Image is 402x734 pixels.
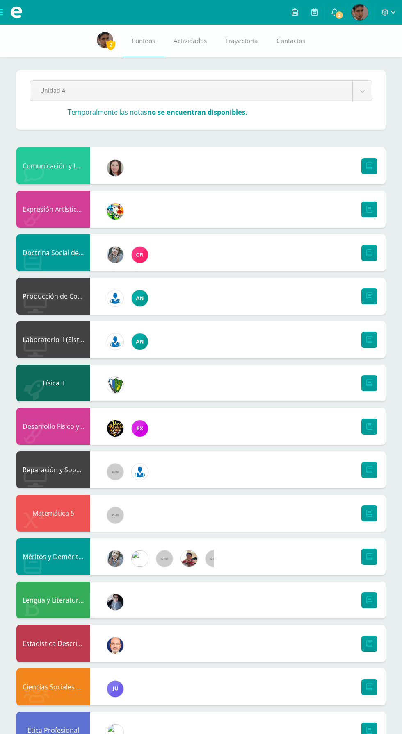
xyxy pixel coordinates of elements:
[16,451,90,488] div: Reparación y Soporte Técnico CISCO
[16,408,90,445] div: Desarrollo Físico y Artístico (Extracurricular)
[132,247,148,263] img: 866c3f3dc5f3efb798120d7ad13644d9.png
[206,550,222,567] img: 60x60
[132,290,148,306] img: 05ee8f3aa2e004bc19e84eb2325bd6d4.png
[335,11,344,20] span: 2
[107,377,123,393] img: d7d6d148f6dec277cbaab50fee73caa7.png
[107,290,123,306] img: 6ed6846fa57649245178fca9fc9a58dd.png
[16,625,90,662] div: Estadística Descriptiva
[132,420,148,437] img: ce84f7dabd80ed5f5aa83b4480291ac6.png
[107,464,123,480] img: 60x60
[107,594,123,610] img: 702136d6d401d1cd4ce1c6f6778c2e49.png
[123,25,164,57] a: Punteos
[16,147,90,184] div: Comunicación y Lenguaje L3 Inglés
[107,420,123,437] img: 21dcd0747afb1b787494880446b9b401.png
[181,550,197,567] img: cb93aa548b99414539690fcffb7d5efd.png
[267,25,315,57] a: Contactos
[16,495,90,532] div: Matemática 5
[216,25,267,57] a: Trayectoria
[107,247,123,263] img: cba4c69ace659ae4cf02a5761d9a2473.png
[132,36,155,45] span: Punteos
[107,681,123,697] img: 0261123e46d54018888246571527a9cf.png
[16,191,90,228] div: Expresión Artística II
[174,36,207,45] span: Actividades
[16,234,90,271] div: Doctrina Social de la Iglesia
[106,40,115,50] span: 2
[147,108,245,117] strong: no se encuentran disponibles
[16,668,90,705] div: Ciencias Sociales y Formación Ciudadana 5
[132,550,148,567] img: 6dfd641176813817be49ede9ad67d1c4.png
[132,464,148,480] img: 6ed6846fa57649245178fca9fc9a58dd.png
[16,538,90,575] div: Méritos y Deméritos 5to. Bach. en CCLL. "C"
[107,507,123,523] img: 60x60
[40,81,342,100] span: Unidad 4
[352,4,368,20] img: 9f0756336bf76ef3afc8cadeb96d1fce.png
[132,333,148,350] img: 05ee8f3aa2e004bc19e84eb2325bd6d4.png
[107,160,123,176] img: 8af0450cf43d44e38c4a1497329761f3.png
[68,108,247,117] h3: Temporalmente las notas .
[107,203,123,220] img: 159e24a6ecedfdf8f489544946a573f0.png
[16,278,90,315] div: Producción de Contenidos Digitales
[107,333,123,350] img: 6ed6846fa57649245178fca9fc9a58dd.png
[107,637,123,654] img: 6b7a2a75a6c7e6282b1a1fdce061224c.png
[156,550,173,567] img: 60x60
[164,25,216,57] a: Actividades
[16,582,90,618] div: Lengua y Literatura 5
[107,550,123,567] img: cba4c69ace659ae4cf02a5761d9a2473.png
[225,36,258,45] span: Trayectoria
[97,32,113,48] img: 9f0756336bf76ef3afc8cadeb96d1fce.png
[16,321,90,358] div: Laboratorio II (Sistema Operativo Macintoch)
[276,36,305,45] span: Contactos
[30,81,372,101] a: Unidad 4
[16,365,90,401] div: Física II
